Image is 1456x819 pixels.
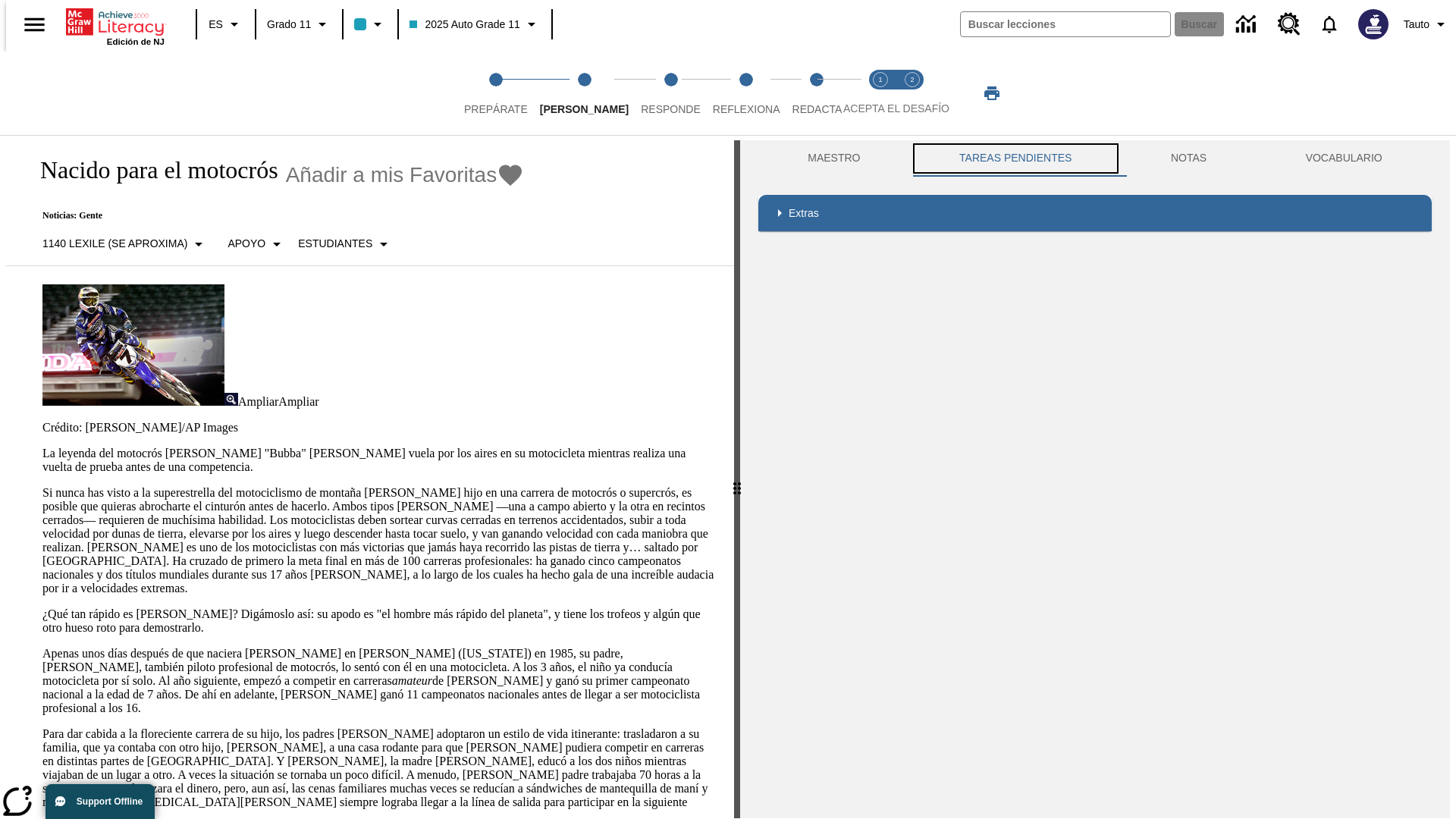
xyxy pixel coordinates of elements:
span: 2025 Auto Grade 11 [409,17,519,33]
button: VOCABULARIO [1256,140,1432,177]
span: Reflexiona [713,103,780,115]
span: Ampliar [238,395,278,408]
span: ACEPTA EL DESAFÍO [843,102,949,115]
button: Maestro [758,140,910,177]
span: [PERSON_NAME] [540,103,629,115]
span: Prepárate [464,103,528,115]
p: ¿Qué tan rápido es [PERSON_NAME]? Digámoslo así: su apodo es "el hombre más rápido del planeta", ... [42,607,716,635]
button: Responde step 3 of 5 [629,52,713,135]
button: Tipo de apoyo, Apoyo [221,231,292,258]
div: activity [740,140,1450,818]
p: Estudiantes [298,236,372,252]
p: Apenas unos días después de que naciera [PERSON_NAME] en [PERSON_NAME] ([US_STATE]) en 1985, su p... [42,647,716,715]
button: Clase: 2025 Auto Grade 11, Selecciona una clase [403,11,546,38]
button: Imprimir [968,80,1016,107]
span: Tauto [1404,17,1429,33]
button: Abrir el menú lateral [12,2,57,47]
span: Grado 11 [267,17,311,33]
button: TAREAS PENDIENTES [910,140,1122,177]
span: ES [209,17,223,33]
div: Instructional Panel Tabs [758,140,1432,177]
span: Añadir a mis Favoritas [286,163,497,187]
div: Extras [758,195,1432,231]
text: 2 [910,76,914,83]
button: El color de la clase es azul claro. Cambiar el color de la clase. [348,11,393,38]
span: Ampliar [278,395,318,408]
text: 1 [878,76,882,83]
span: Edición de NJ [107,37,165,46]
div: Pulsa la tecla de intro o la barra espaciadora y luego presiona las flechas de derecha e izquierd... [734,140,740,818]
p: Apoyo [227,236,265,252]
button: Redacta step 5 of 5 [780,52,855,135]
button: Añadir a mis Favoritas - Nacido para el motocrós [286,162,525,188]
p: Crédito: [PERSON_NAME]/AP Images [42,421,716,435]
img: El corredor de motocrós James Stewart vuela por los aires en su motocicleta de montaña. [42,284,224,406]
em: amateur [392,674,432,687]
button: Seleccione Lexile, 1140 Lexile (Se aproxima) [36,231,214,258]
button: Escoja un nuevo avatar [1349,5,1398,44]
img: Avatar [1358,9,1389,39]
a: Centro de recursos, Se abrirá en una pestaña nueva. [1269,4,1310,45]
span: Support Offline [77,796,143,807]
p: Noticias: Gente [24,210,524,221]
a: Centro de información [1227,4,1269,45]
button: Perfil/Configuración [1398,11,1456,38]
a: Notificaciones [1310,5,1349,44]
div: Portada [66,5,165,46]
img: Ampliar [224,393,238,406]
span: Redacta [792,103,843,115]
p: Si nunca has visto a la superestrella del motociclismo de montaña [PERSON_NAME] hijo en una carre... [42,486,716,595]
p: La leyenda del motocrós [PERSON_NAME] "Bubba" [PERSON_NAME] vuela por los aires en su motocicleta... [42,447,716,474]
button: Lenguaje: ES, Selecciona un idioma [202,11,250,38]
button: Seleccionar estudiante [292,231,399,258]
button: Lee step 2 of 5 [528,52,641,135]
button: Support Offline [45,784,155,819]
span: Responde [641,103,701,115]
button: NOTAS [1122,140,1257,177]
button: Acepta el desafío lee step 1 of 2 [858,52,902,135]
button: Prepárate step 1 of 5 [452,52,540,135]
h1: Nacido para el motocrós [24,156,278,184]
p: Extras [789,206,819,221]
button: Grado: Grado 11, Elige un grado [261,11,337,38]
button: Reflexiona step 4 of 5 [701,52,792,135]
input: Buscar campo [961,12,1170,36]
p: 1140 Lexile (Se aproxima) [42,236,187,252]
button: Acepta el desafío contesta step 2 of 2 [890,52,934,135]
div: reading [6,140,734,811]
